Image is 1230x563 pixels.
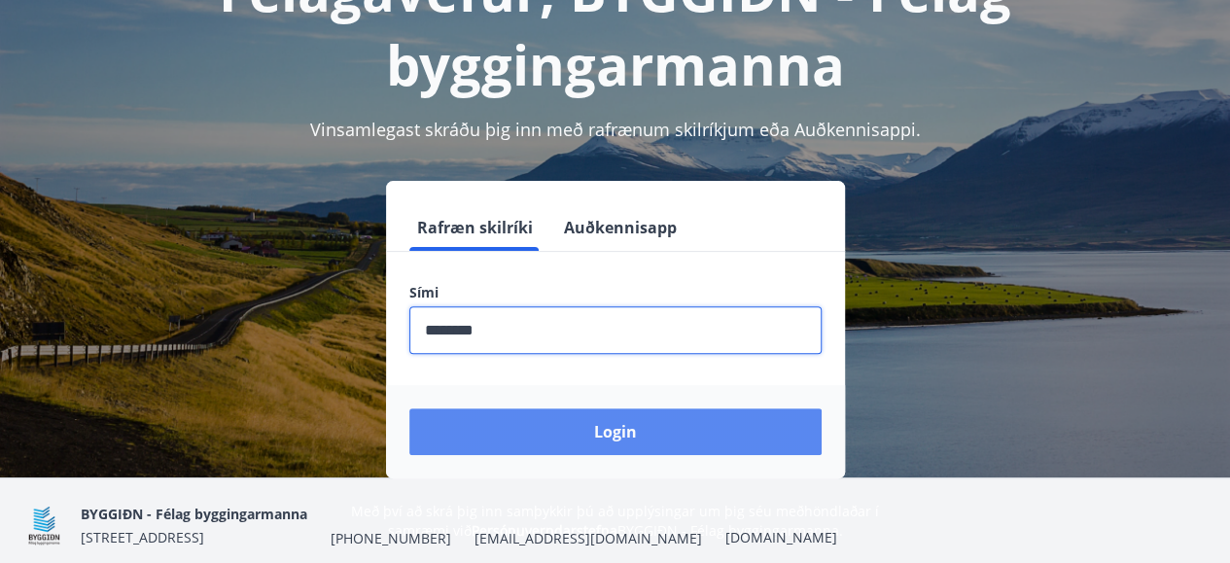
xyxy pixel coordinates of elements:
button: Rafræn skilríki [409,204,541,251]
label: Sími [409,283,822,302]
span: [EMAIL_ADDRESS][DOMAIN_NAME] [474,529,702,548]
span: [PHONE_NUMBER] [331,529,451,548]
span: BYGGIÐN - Félag byggingarmanna [81,505,307,523]
a: [DOMAIN_NAME] [725,528,837,546]
span: [STREET_ADDRESS] [81,528,204,546]
span: Vinsamlegast skráðu þig inn með rafrænum skilríkjum eða Auðkennisappi. [310,118,921,141]
button: Auðkennisapp [556,204,685,251]
button: Login [409,408,822,455]
img: BKlGVmlTW1Qrz68WFGMFQUcXHWdQd7yePWMkvn3i.png [23,505,65,546]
